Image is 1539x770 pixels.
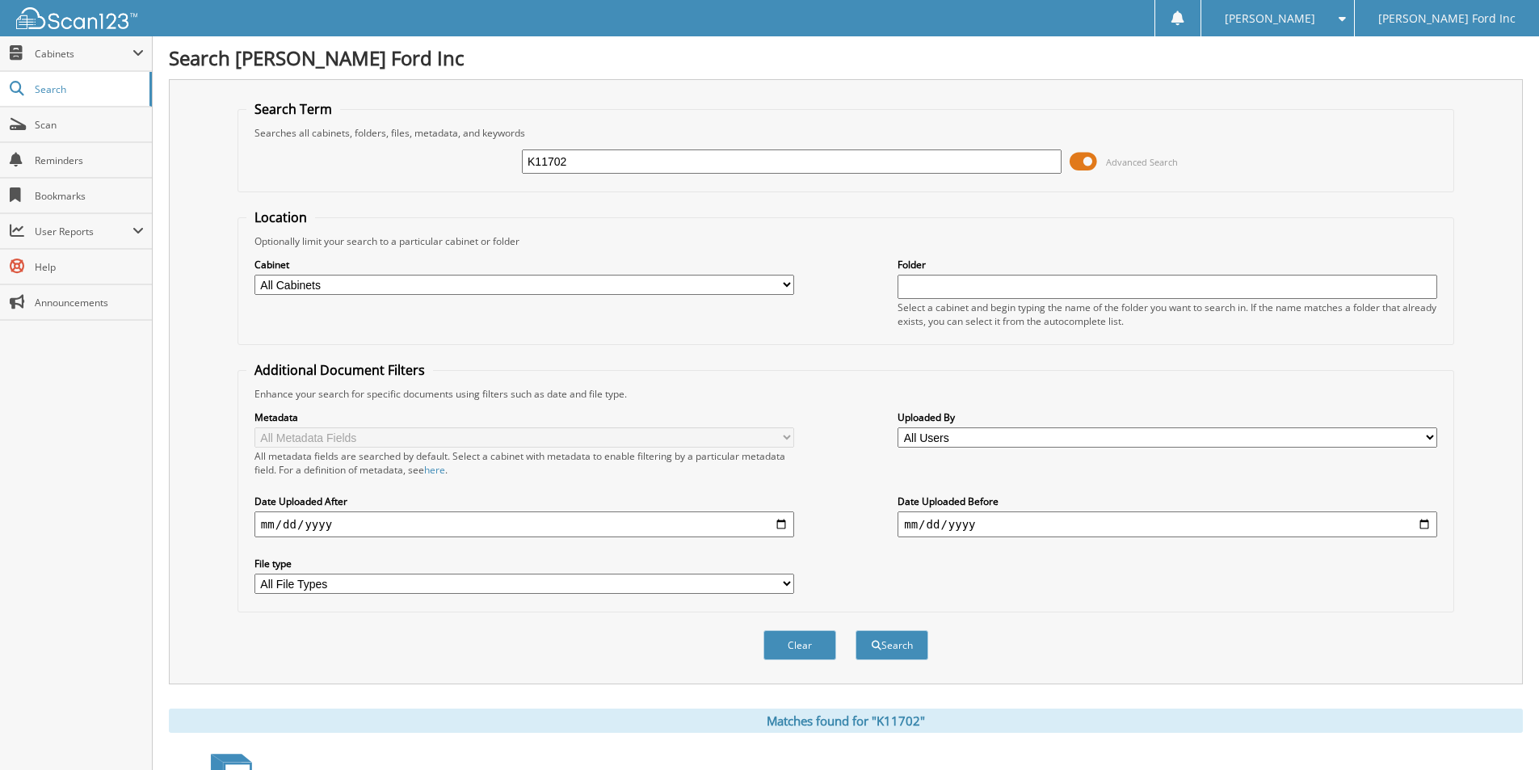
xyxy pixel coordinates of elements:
input: start [254,511,794,537]
label: Date Uploaded After [254,494,794,508]
span: [PERSON_NAME] Ford Inc [1378,14,1516,23]
span: Scan [35,118,144,132]
button: Search [856,630,928,660]
img: scan123-logo-white.svg [16,7,137,29]
button: Clear [763,630,836,660]
legend: Location [246,208,315,226]
span: Announcements [35,296,144,309]
span: Reminders [35,154,144,167]
div: Optionally limit your search to a particular cabinet or folder [246,234,1445,248]
div: Enhance your search for specific documents using filters such as date and file type. [246,387,1445,401]
label: Uploaded By [898,410,1437,424]
div: All metadata fields are searched by default. Select a cabinet with metadata to enable filtering b... [254,449,794,477]
a: here [424,463,445,477]
span: Search [35,82,141,96]
label: Folder [898,258,1437,271]
legend: Additional Document Filters [246,361,433,379]
label: Metadata [254,410,794,424]
span: Bookmarks [35,189,144,203]
label: Cabinet [254,258,794,271]
h1: Search [PERSON_NAME] Ford Inc [169,44,1523,71]
div: Matches found for "K11702" [169,709,1523,733]
label: Date Uploaded Before [898,494,1437,508]
span: Cabinets [35,47,132,61]
span: Advanced Search [1106,156,1178,168]
span: User Reports [35,225,132,238]
span: [PERSON_NAME] [1225,14,1315,23]
span: Help [35,260,144,274]
div: Select a cabinet and begin typing the name of the folder you want to search in. If the name match... [898,301,1437,328]
label: File type [254,557,794,570]
legend: Search Term [246,100,340,118]
div: Searches all cabinets, folders, files, metadata, and keywords [246,126,1445,140]
input: end [898,511,1437,537]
